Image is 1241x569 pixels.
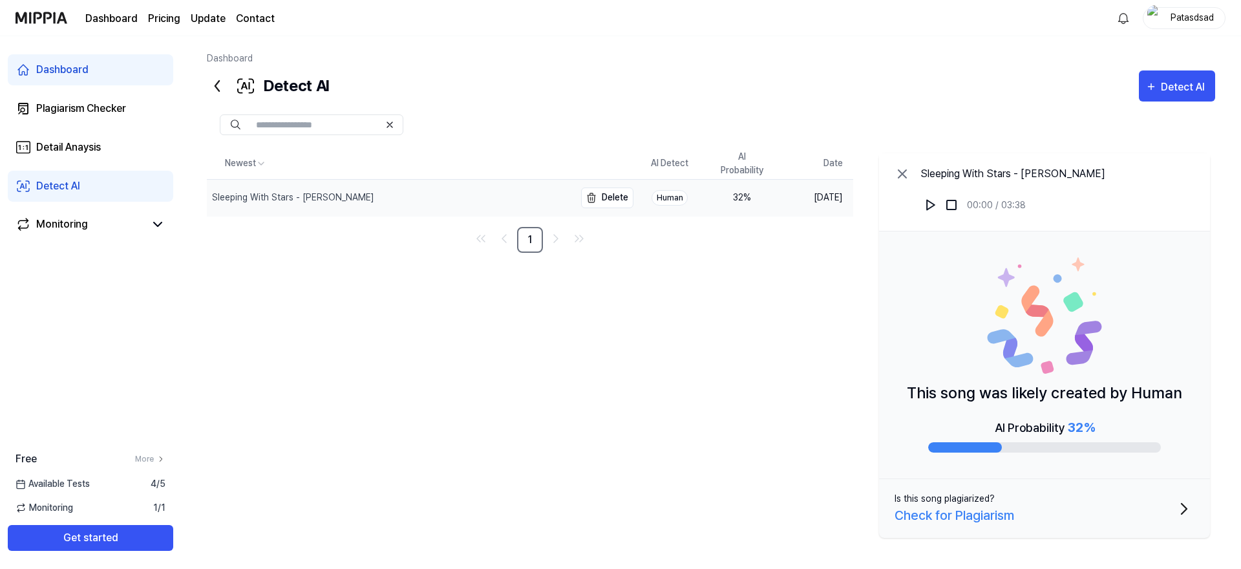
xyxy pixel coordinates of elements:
span: Monitoring [16,501,73,515]
span: Free [16,451,37,467]
div: Detect AI [207,70,329,102]
a: More [135,453,165,465]
th: AI Detect [633,148,706,179]
a: Dashboard [8,54,173,85]
img: Human [986,257,1103,374]
a: Detect AI [8,171,173,202]
div: Patasdsad [1167,10,1217,25]
span: 4 / 5 [151,477,165,491]
a: 1 [517,227,543,253]
span: Available Tests [16,477,90,491]
th: AI Probability [706,148,778,179]
div: AI Probability [995,418,1095,437]
div: Monitoring [36,217,88,232]
div: Sleeping With Stars - [PERSON_NAME] [920,166,1105,182]
a: Update [191,11,226,27]
a: Plagiarism Checker [8,93,173,124]
a: Go to first page [471,228,491,249]
button: Delete [581,188,633,208]
button: profilePatasdsad [1143,7,1225,29]
div: Dashboard [36,62,89,78]
td: [DATE] [778,179,853,216]
img: stop [945,199,958,211]
img: delete [584,190,599,206]
a: Dashboard [207,53,253,63]
nav: pagination [207,227,853,253]
a: Dashboard [85,11,138,27]
img: 알림 [1116,10,1131,26]
img: Search [231,120,240,130]
a: Pricing [148,11,180,27]
a: Monitoring [16,217,145,232]
img: play [924,199,937,211]
p: This song was likely created by Human [907,381,1182,405]
button: Get started [8,525,173,551]
span: 1 / 1 [153,501,165,515]
div: Plagiarism Checker [36,101,126,116]
a: Detail Anaysis [8,132,173,163]
div: Is this song plagiarized? [895,492,995,506]
div: Human [652,190,688,206]
button: Is this song plagiarized?Check for Plagiarism [879,479,1210,538]
div: 00:00 / 03:38 [967,199,1026,212]
a: Go to next page [546,228,566,249]
div: Detect AI [36,178,80,194]
a: Contact [236,11,275,27]
th: Date [778,148,853,179]
div: Detect AI [1161,79,1209,96]
button: Detect AI [1139,70,1215,102]
a: Go to last page [569,228,589,249]
div: Sleeping With Stars - [PERSON_NAME] [212,191,374,204]
div: 32 % [716,191,768,204]
img: profile [1147,5,1163,31]
span: 32 % [1068,420,1095,435]
div: Detail Anaysis [36,140,101,155]
div: Check for Plagiarism [895,506,1014,525]
a: Go to previous page [494,228,514,249]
